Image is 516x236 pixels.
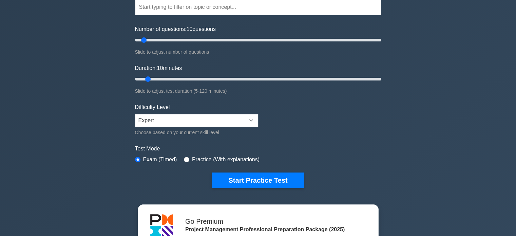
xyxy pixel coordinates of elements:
button: Start Practice Test [212,173,304,188]
div: Slide to adjust number of questions [135,48,381,56]
span: 10 [187,26,193,32]
label: Number of questions: questions [135,25,216,33]
div: Slide to adjust test duration (5-120 minutes) [135,87,381,95]
label: Difficulty Level [135,103,170,111]
label: Test Mode [135,145,381,153]
label: Practice (With explanations) [192,156,260,164]
label: Duration: minutes [135,64,182,72]
label: Exam (Timed) [143,156,177,164]
span: 10 [157,65,163,71]
div: Choose based on your current skill level [135,128,258,137]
